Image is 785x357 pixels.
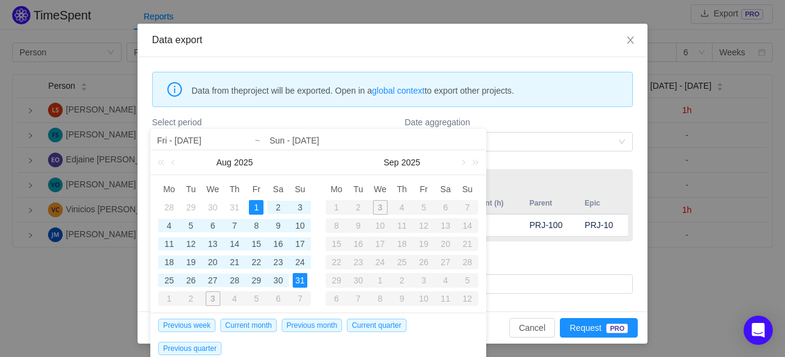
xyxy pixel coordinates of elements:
div: 13 [434,218,456,233]
div: 21 [227,255,242,269]
td: September 17, 2025 [369,235,391,253]
div: 30 [206,200,220,215]
th: Mon [326,180,347,198]
td: September 3, 2025 [202,289,224,308]
th: Sat [267,180,289,198]
span: Tu [347,184,369,195]
td: August 5, 2025 [180,217,202,235]
div: 28 [227,273,242,288]
button: Cancel [509,318,556,338]
div: 3 [413,273,434,288]
td: September 1, 2025 [158,289,180,308]
td: July 30, 2025 [202,198,224,217]
div: 31 [293,273,307,288]
div: 2 [180,291,202,306]
th: Fri [245,180,267,198]
div: 1 [326,200,347,215]
td: September 9, 2025 [347,217,369,235]
a: 2025 [232,150,254,175]
div: 12 [413,218,434,233]
div: 19 [184,255,198,269]
td: October 11, 2025 [434,289,456,308]
td: September 16, 2025 [347,235,369,253]
span: Th [391,184,413,195]
div: 23 [271,255,285,269]
span: Fr [413,184,434,195]
td: September 12, 2025 [413,217,434,235]
div: 6 [206,218,220,233]
td: August 17, 2025 [289,235,311,253]
td: September 14, 2025 [456,217,478,235]
td: August 28, 2025 [224,271,246,289]
div: 5 [413,200,434,215]
td: September 6, 2025 [267,289,289,308]
div: 27 [434,255,456,269]
span: Previous quarter [158,342,222,355]
td: July 28, 2025 [158,198,180,217]
div: 29 [326,273,347,288]
div: 5 [245,291,267,306]
td: September 13, 2025 [434,217,456,235]
td: September 4, 2025 [224,289,246,308]
label: Date aggregation [405,116,633,129]
td: August 9, 2025 [267,217,289,235]
td: August 29, 2025 [245,271,267,289]
div: 13 [206,237,220,251]
div: 8 [369,291,391,306]
input: End date [270,133,480,148]
td: August 3, 2025 [289,198,311,217]
td: October 5, 2025 [456,271,478,289]
div: 25 [391,255,413,269]
div: 3 [202,291,224,306]
td: September 24, 2025 [369,253,391,271]
div: 4 [434,273,456,288]
td: August 31, 2025 [289,271,311,289]
span: Previous week [158,319,215,332]
div: 17 [369,237,391,251]
div: 1 [158,291,180,306]
div: 8 [249,218,263,233]
th: Mon [158,180,180,198]
div: 3 [293,200,307,215]
div: 3 [369,200,391,215]
td: October 1, 2025 [369,271,391,289]
div: 14 [227,237,242,251]
td: September 20, 2025 [434,235,456,253]
div: Data export [152,33,633,47]
td: September 19, 2025 [413,235,434,253]
td: September 6, 2025 [434,198,456,217]
td: October 8, 2025 [369,289,391,308]
input: Start date [157,133,312,148]
a: 2025 [400,150,421,175]
td: August 14, 2025 [224,235,246,253]
div: 15 [249,237,263,251]
td: September 25, 2025 [391,253,413,271]
div: 18 [391,237,413,251]
div: 30 [271,273,285,288]
td: September 2, 2025 [347,198,369,217]
div: 31 [227,200,242,215]
div: 28 [456,255,478,269]
td: August 26, 2025 [180,271,202,289]
td: September 1, 2025 [326,198,347,217]
div: 10 [369,218,391,233]
div: 26 [413,255,434,269]
td: September 28, 2025 [456,253,478,271]
div: 20 [206,255,220,269]
td: August 12, 2025 [180,235,202,253]
div: 29 [249,273,263,288]
td: September 8, 2025 [326,217,347,235]
i: icon: close [626,35,635,45]
button: RequestPRO [560,318,638,338]
div: 12 [184,237,198,251]
span: Current quarter [347,319,406,332]
button: Close [613,24,647,58]
td: September 7, 2025 [456,198,478,217]
div: 20 [434,237,456,251]
td: August 27, 2025 [202,271,224,289]
div: 14 [456,218,478,233]
span: We [369,184,391,195]
td: October 9, 2025 [391,289,413,308]
div: 11 [434,291,456,306]
th: Wed [369,180,391,198]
